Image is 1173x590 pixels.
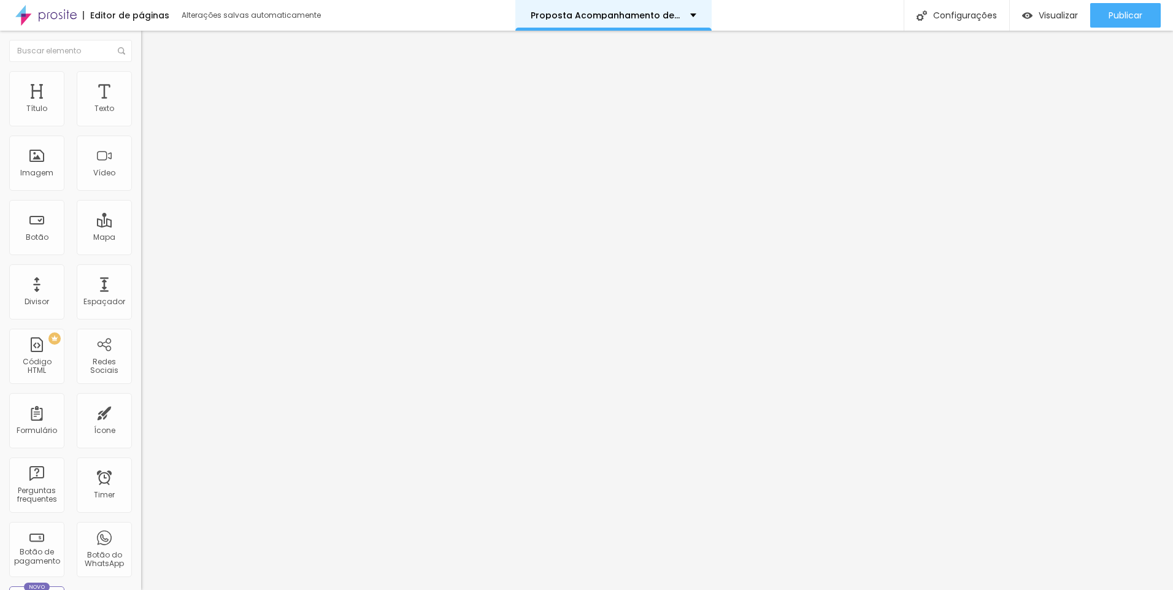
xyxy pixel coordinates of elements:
[9,40,132,62] input: Buscar elemento
[118,47,125,55] img: Icone
[26,233,48,242] div: Botão
[12,358,61,375] div: Código HTML
[917,10,927,21] img: Icone
[93,233,115,242] div: Mapa
[93,169,115,177] div: Vídeo
[182,12,323,19] div: Alterações salvas automaticamente
[1109,10,1142,20] span: Publicar
[17,426,57,435] div: Formulário
[94,491,115,499] div: Timer
[12,548,61,565] div: Botão de pagamento
[1039,10,1078,20] span: Visualizar
[20,169,53,177] div: Imagem
[531,11,681,20] p: Proposta Acompanhamento de Bebê
[80,358,128,375] div: Redes Sociais
[83,297,125,306] div: Espaçador
[1010,3,1090,28] button: Visualizar
[26,104,47,113] div: Título
[1022,10,1033,21] img: view-1.svg
[25,297,49,306] div: Divisor
[94,426,115,435] div: Ícone
[94,104,114,113] div: Texto
[83,11,169,20] div: Editor de páginas
[141,31,1173,590] iframe: Editor
[12,486,61,504] div: Perguntas frequentes
[1090,3,1161,28] button: Publicar
[80,551,128,569] div: Botão do WhatsApp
